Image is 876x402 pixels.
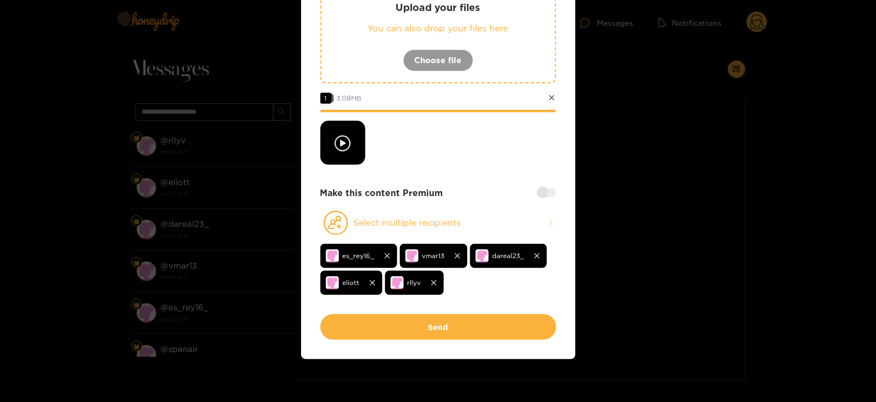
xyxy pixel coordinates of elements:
span: 1 [320,93,331,104]
button: Send [320,314,556,340]
p: You can also drop your files here [343,22,533,35]
span: 3.08 MB [337,94,362,102]
img: no-avatar.png [476,249,489,263]
span: dareal23_ [493,249,524,262]
span: vmar13 [422,249,445,262]
p: Upload your files [343,1,533,14]
img: no-avatar.png [326,249,339,263]
img: no-avatar.png [391,276,404,289]
span: eliott [343,276,360,289]
button: Select multiple recipients [320,210,556,236]
strong: Make this content Premium [320,187,443,199]
span: rllyv [408,276,421,289]
img: no-avatar.png [326,276,339,289]
span: es_rey16_ [343,249,375,262]
button: Choose file [403,49,473,71]
img: no-avatar.png [405,249,419,263]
